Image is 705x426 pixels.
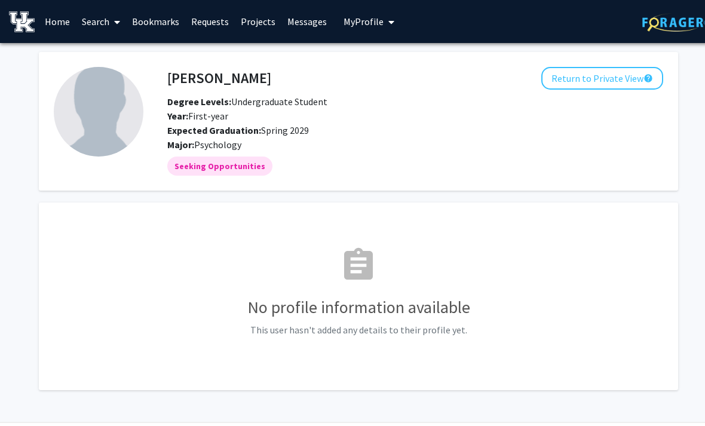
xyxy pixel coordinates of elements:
a: Bookmarks [126,1,185,42]
a: Search [76,1,126,42]
span: First-year [167,110,228,122]
button: Return to Private View [541,67,663,90]
mat-chip: Seeking Opportunities [167,157,272,176]
a: Requests [185,1,235,42]
fg-card: No Profile Information [39,203,678,390]
h3: No profile information available [54,298,663,318]
a: Home [39,1,76,42]
b: Degree Levels: [167,96,231,108]
span: My Profile [344,16,384,27]
p: This user hasn't added any details to their profile yet. [54,323,663,337]
a: Projects [235,1,281,42]
b: Expected Graduation: [167,124,261,136]
mat-icon: assignment [339,246,378,284]
b: Major: [167,139,194,151]
img: University of Kentucky Logo [9,11,35,32]
b: Year: [167,110,188,122]
a: Messages [281,1,333,42]
mat-icon: help [643,71,653,85]
img: Profile Picture [54,67,143,157]
span: Psychology [194,139,241,151]
iframe: Chat [9,372,51,417]
h4: [PERSON_NAME] [167,67,271,89]
span: Undergraduate Student [167,96,327,108]
span: Spring 2029 [167,124,309,136]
